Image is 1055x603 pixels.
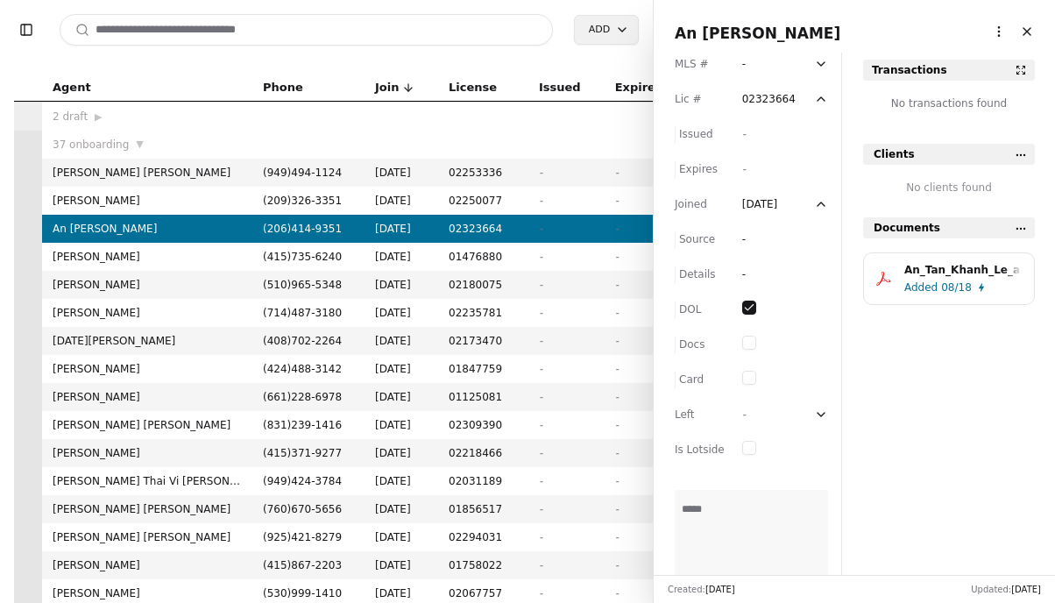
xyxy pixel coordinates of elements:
span: [DATE] [375,500,428,518]
span: Join [375,78,399,97]
span: [DATE] [375,276,428,294]
span: [DATE] [375,472,428,490]
span: Documents [874,219,940,237]
span: - [539,475,542,487]
span: 01856517 [449,500,518,518]
span: 02235781 [449,304,518,322]
span: - [539,531,542,543]
span: - [539,363,542,375]
span: [PERSON_NAME] [53,557,242,574]
span: ( 949 ) 424 - 3784 [263,475,342,487]
span: ( 831 ) 239 - 1416 [263,419,342,431]
span: - [539,335,542,347]
div: Card [675,371,725,388]
div: Details [675,266,725,283]
div: Transactions [872,61,947,79]
span: [PERSON_NAME] Thai Vi [PERSON_NAME] [53,472,242,490]
div: - [742,266,774,283]
div: Source [675,231,725,248]
span: [DATE] [375,248,428,266]
span: - [615,167,619,179]
span: - [539,307,542,319]
span: ( 408 ) 702 - 2264 [263,335,342,347]
span: [PERSON_NAME] [PERSON_NAME] [53,416,242,434]
span: ( 949 ) 494 - 1124 [263,167,342,179]
div: Issued [675,125,725,143]
span: Issued [539,78,581,97]
span: - [539,391,542,403]
span: - [615,195,619,207]
div: 2 draft [53,108,242,125]
span: - [539,587,542,599]
span: [DATE] [375,332,428,350]
div: No transactions found [863,95,1035,123]
span: An [PERSON_NAME] [675,25,840,42]
span: - [615,559,619,571]
span: ( 424 ) 488 - 3142 [263,363,342,375]
span: ( 925 ) 421 - 8279 [263,531,342,543]
span: 08/18 [941,279,972,296]
span: [DATE] [375,360,428,378]
span: 02323664 [449,220,518,238]
span: [PERSON_NAME] [53,304,242,322]
div: DOL [675,301,725,318]
span: - [615,447,619,459]
span: Expires [615,78,662,97]
div: Lic # [675,90,725,108]
span: - [539,419,542,431]
span: 02309390 [449,416,518,434]
span: - [615,391,619,403]
span: - [539,251,542,263]
span: - [615,279,619,291]
span: ( 510 ) 965 - 5348 [263,279,342,291]
span: 01758022 [449,557,518,574]
span: - [615,223,619,235]
span: Agent [53,78,91,97]
div: - [742,231,774,248]
span: - [539,279,542,291]
span: ( 415 ) 371 - 9277 [263,447,342,459]
span: 37 onboarding [53,136,129,153]
span: ▶ [95,110,102,125]
span: - [539,195,542,207]
span: [PERSON_NAME] [PERSON_NAME] [53,164,242,181]
span: - [615,335,619,347]
span: [PERSON_NAME] [53,192,242,209]
span: [PERSON_NAME] [53,585,242,602]
span: - [539,223,542,235]
span: [DATE] [375,557,428,574]
span: - [615,307,619,319]
span: ( 760 ) 670 - 5656 [263,503,342,515]
span: [PERSON_NAME] [53,388,242,406]
span: [DATE] [375,444,428,462]
div: Is Lotside [675,441,725,458]
span: [PERSON_NAME] [53,360,242,378]
span: ( 415 ) 867 - 2203 [263,559,342,571]
span: [PERSON_NAME] [53,248,242,266]
span: 02180075 [449,276,518,294]
span: Added [904,279,938,296]
div: Created: [668,583,735,596]
span: [DATE] [375,304,428,322]
span: [DATE][PERSON_NAME] [53,332,242,350]
span: - [615,503,619,515]
span: ( 714 ) 487 - 3180 [263,307,342,319]
span: - [539,503,542,515]
span: 02250077 [449,192,518,209]
span: - [615,475,619,487]
span: License [449,78,497,97]
span: - [539,447,542,459]
div: Expires [675,160,725,178]
button: Add [574,15,639,45]
span: [DATE] [375,192,428,209]
span: 01847759 [449,360,518,378]
span: [DATE] [375,416,428,434]
div: An_Tan_Khanh_Le_an_tan_khanh_le_gideon_sylvan.pdf [904,261,1022,279]
span: [DATE] [375,585,428,602]
div: Docs [675,336,725,353]
span: - [742,163,746,175]
span: - [539,167,542,179]
div: 02323664 [742,90,796,108]
span: - [615,587,619,599]
div: No clients found [863,179,1035,196]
